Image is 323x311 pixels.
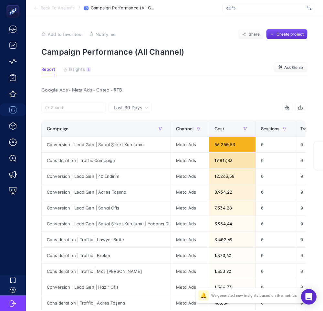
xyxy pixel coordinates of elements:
span: Campaign [47,126,68,131]
div: Consideration | Traffic | Mali [PERSON_NAME] [42,263,171,279]
span: Create project [276,32,304,37]
div: 0 [256,248,295,263]
div: 12.263,58 [209,168,255,184]
button: Create project [266,29,307,39]
button: Notify me [89,32,116,37]
span: Insights [69,67,85,72]
div: Meta Ads [171,279,209,295]
span: Back To Analysis [41,5,75,11]
div: Meta Ads [171,232,209,247]
div: Meta Ads [171,248,209,263]
span: Report [41,67,55,72]
div: 0 [256,200,295,216]
div: Meta Ads [171,184,209,200]
span: Channel [176,126,193,131]
div: Conversion | Lead Gen | Sanal Ofis [42,200,171,216]
span: Notify me [96,32,116,37]
div: Conversion | Lead Gen | 40 İndirim [42,168,171,184]
span: Cost [214,126,224,131]
div: Google Ads - Meta Ads - Criteo - RTB [36,86,311,95]
div: Meta Ads [171,137,209,152]
div: 1.370,60 [209,248,255,263]
div: 3.402,69 [209,232,255,247]
div: 7.334,28 [209,200,255,216]
img: svg%3e [307,5,311,11]
button: Share [238,29,264,39]
span: Last 30 Days [114,104,142,111]
div: Consideration | Traffic | Broker [42,248,171,263]
p: We generated new insights based on the metrics [211,293,297,298]
div: 3.954,44 [209,216,255,231]
span: Add to favorites [48,32,81,37]
span: / [78,5,80,10]
div: Meta Ads [171,263,209,279]
span: Campaign Performance (All Channel) [91,5,155,11]
p: Campaign Performance (All Channel) [41,47,307,57]
div: 56.250,53 [209,137,255,152]
div: 0 [256,279,295,295]
div: Consideration | Traffic | Adres Taşıma [42,295,171,311]
div: Meta Ads [171,295,209,311]
span: Share [249,32,260,37]
div: 8 [86,67,91,72]
div: Consideration | Traffic | Lawyer Suite [42,232,171,247]
div: 🔔 [198,290,209,301]
div: 0 [256,232,295,247]
div: Consideration | Traffic Campaign [42,153,171,168]
div: 0 [256,184,295,200]
div: 1.353,90 [209,263,255,279]
button: Add to favorites [41,32,81,37]
div: Conversion | Lead Gen | Sanal Şirket Kurulumu | Yabancı Dil [42,216,171,231]
div: 0 [256,137,295,152]
div: Meta Ads [171,200,209,216]
span: Sessions [261,126,279,131]
div: Open Intercom Messenger [301,289,317,305]
div: 0 [256,216,295,231]
span: eOfis [226,5,305,11]
span: Ask Genie [284,65,303,70]
button: Ask Genie [274,62,307,73]
div: 0 [256,263,295,279]
div: 8.934,22 [209,184,255,200]
div: 0 [256,153,295,168]
input: Search [51,105,102,110]
div: 19.817,83 [209,153,255,168]
div: Meta Ads [171,168,209,184]
div: Conversion | Lead Gen | Hazır Ofis [42,279,171,295]
div: Meta Ads [171,216,209,231]
div: 0 [256,168,295,184]
div: 1.344,73 [209,279,255,295]
div: Conversion | Lead Gen | Adres Taşıma [42,184,171,200]
div: Meta Ads [171,153,209,168]
div: Conversion | Lead Gen | Sanal Şirket Kurulumu [42,137,171,152]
